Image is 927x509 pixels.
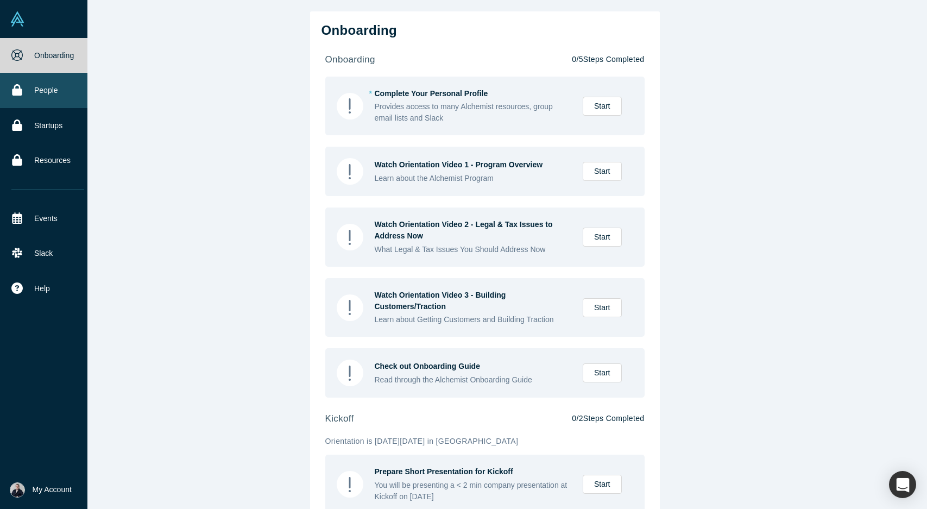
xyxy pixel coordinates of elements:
a: Start [583,97,622,116]
img: Dan Smith's Account [10,482,25,498]
a: Start [583,162,622,181]
div: Watch Orientation Video 1 - Program Overview [375,159,571,171]
div: Watch Orientation Video 2 - Legal & Tax Issues to Address Now [375,219,571,242]
div: Learn about the Alchemist Program [375,173,571,184]
div: Learn about Getting Customers and Building Traction [375,314,571,325]
strong: onboarding [325,54,375,65]
p: 0 / 5 Steps Completed [572,54,644,65]
div: Provides access to many Alchemist resources, group email lists and Slack [375,101,571,124]
div: What Legal & Tax Issues You Should Address Now [375,244,571,255]
div: You will be presenting a < 2 min company presentation at Kickoff on [DATE] [375,480,571,502]
a: Start [583,298,622,317]
div: Watch Orientation Video 3 - Building Customers/Traction [375,290,571,312]
button: My Account [10,482,72,498]
a: Start [583,228,622,247]
div: Complete Your Personal Profile [375,88,571,99]
span: Orientation is [DATE][DATE] in [GEOGRAPHIC_DATA] [325,437,519,445]
span: My Account [33,484,72,495]
span: Help [34,283,50,294]
div: Prepare Short Presentation for Kickoff [375,466,571,477]
div: Read through the Alchemist Onboarding Guide [375,374,571,386]
a: Start [583,475,622,494]
h2: Onboarding [321,23,648,39]
img: Alchemist Vault Logo [10,11,25,27]
strong: kickoff [325,413,354,424]
p: 0 / 2 Steps Completed [572,413,644,424]
a: Start [583,363,622,382]
div: Check out Onboarding Guide [375,361,571,372]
